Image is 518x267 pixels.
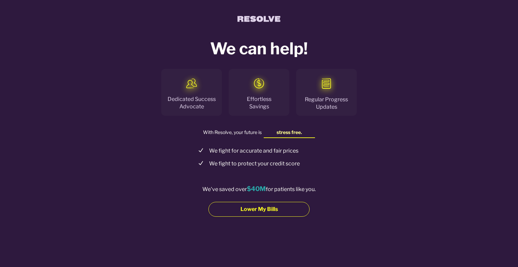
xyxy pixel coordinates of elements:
[209,147,298,155] div: We fight for accurate and fair prices
[264,129,315,136] span: stress free.
[208,202,310,217] button: Lower My Bills
[166,96,217,111] div: Dedicated Success Advocate
[264,137,315,144] span: in your control.
[202,185,316,194] div: We've saved over for patients like you.
[240,206,278,213] span: Lower My Bills
[247,96,271,111] div: Effortless Savings
[108,39,410,59] h5: We can help!
[247,185,266,193] span: $40M
[301,96,352,111] div: Regular Progress Updates
[203,129,262,138] span: With Resolve, your future is
[209,160,300,167] div: We fight to protect your credit score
